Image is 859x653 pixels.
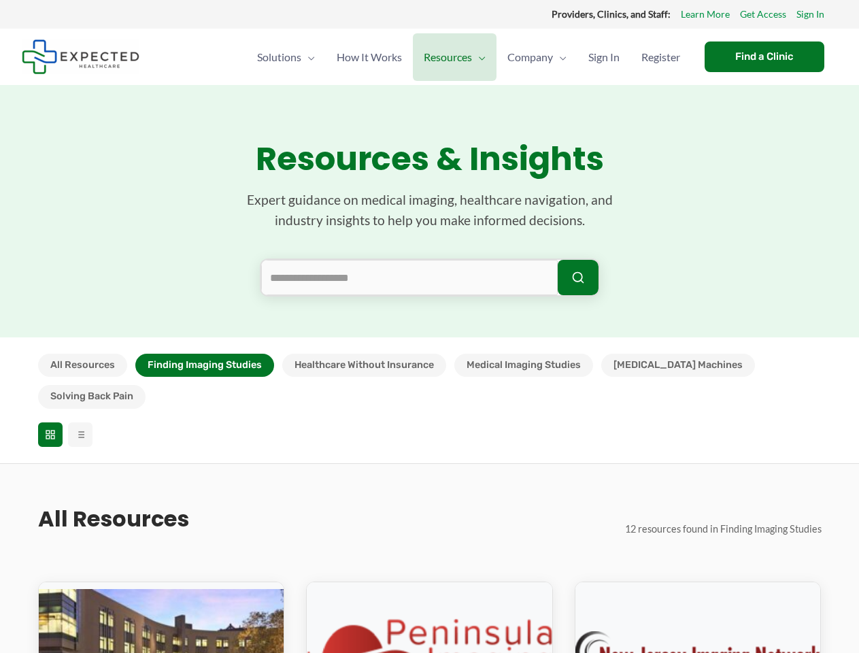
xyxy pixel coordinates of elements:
[257,33,301,81] span: Solutions
[38,385,146,408] button: Solving Back Pain
[601,354,755,377] button: [MEDICAL_DATA] Machines
[246,33,691,81] nav: Primary Site Navigation
[630,33,691,81] a: Register
[226,190,634,231] p: Expert guidance on medical imaging, healthcare navigation, and industry insights to help you make...
[577,33,630,81] a: Sign In
[454,354,593,377] button: Medical Imaging Studies
[135,354,274,377] button: Finding Imaging Studies
[246,33,326,81] a: SolutionsMenu Toggle
[553,33,567,81] span: Menu Toggle
[588,33,620,81] span: Sign In
[413,33,496,81] a: ResourcesMenu Toggle
[472,33,486,81] span: Menu Toggle
[282,354,446,377] button: Healthcare Without Insurance
[337,33,402,81] span: How It Works
[38,354,127,377] button: All Resources
[326,33,413,81] a: How It Works
[740,5,786,23] a: Get Access
[641,33,680,81] span: Register
[681,5,730,23] a: Learn More
[796,5,824,23] a: Sign In
[625,523,822,535] span: 12 resources found in Finding Imaging Studies
[424,33,472,81] span: Resources
[552,8,671,20] strong: Providers, Clinics, and Staff:
[496,33,577,81] a: CompanyMenu Toggle
[301,33,315,81] span: Menu Toggle
[507,33,553,81] span: Company
[38,139,822,179] h1: Resources & Insights
[38,505,189,533] h2: All Resources
[705,41,824,72] a: Find a Clinic
[22,39,139,74] img: Expected Healthcare Logo - side, dark font, small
